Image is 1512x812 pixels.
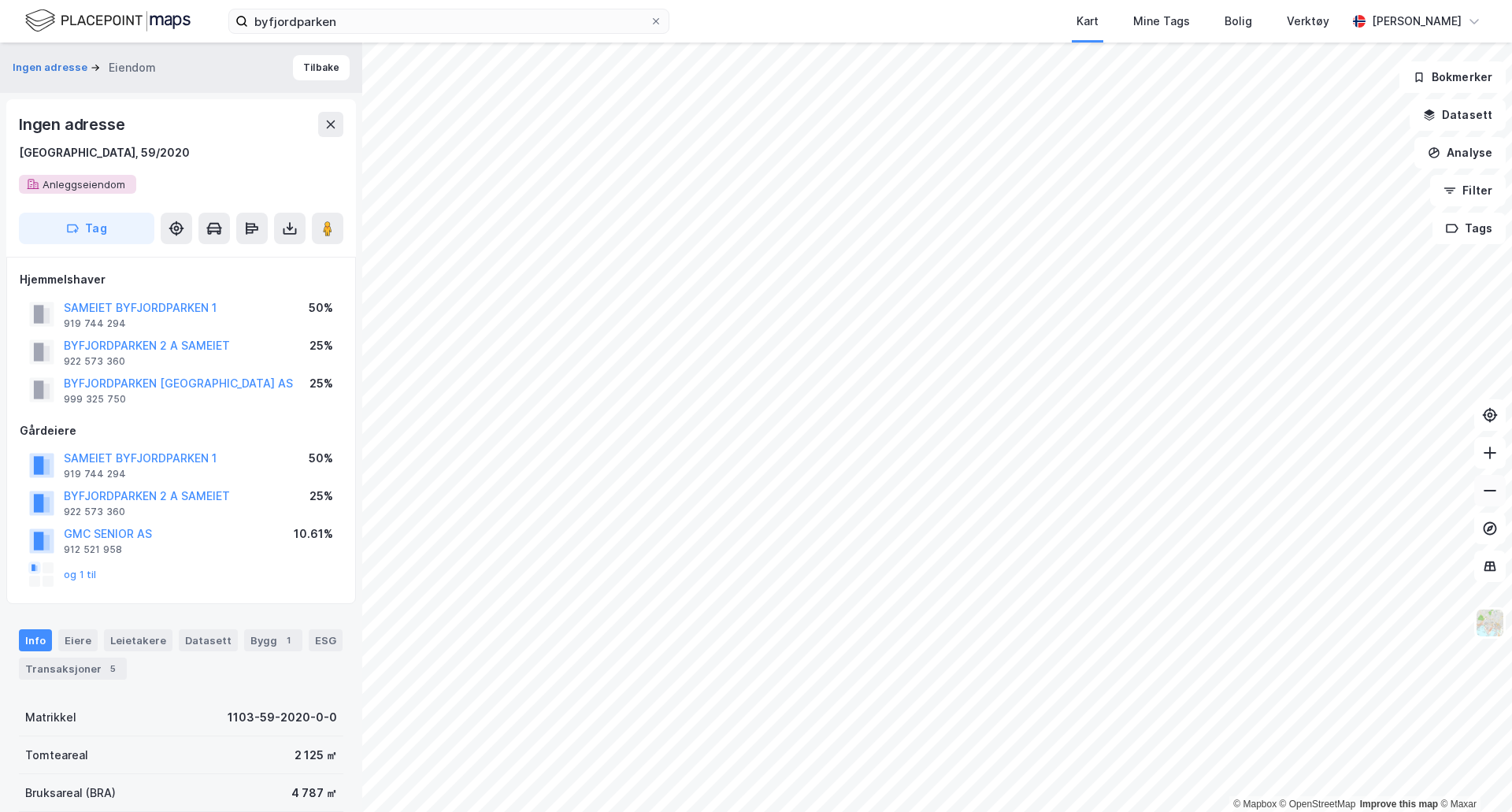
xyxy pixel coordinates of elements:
[64,543,122,556] div: 912 521 958
[19,213,154,244] button: Tag
[1280,799,1356,810] a: OpenStreetMap
[1433,736,1512,812] iframe: Chat Widget
[309,449,333,468] div: 50%
[20,421,343,440] div: Gårdeiere
[309,629,343,651] div: ESG
[1475,608,1505,638] img: Z
[25,784,116,803] div: Bruksareal (BRA)
[64,393,126,406] div: 999 325 750
[104,629,172,651] div: Leietakere
[58,629,98,651] div: Eiere
[64,355,125,368] div: 922 573 360
[309,374,333,393] div: 25%
[244,629,302,651] div: Bygg
[105,661,120,677] div: 5
[1287,12,1329,31] div: Verktøy
[1233,799,1277,810] a: Mapbox
[19,112,128,137] div: Ingen adresse
[179,629,238,651] div: Datasett
[25,746,88,765] div: Tomteareal
[64,468,126,480] div: 919 744 294
[295,746,337,765] div: 2 125 ㎡
[109,58,156,77] div: Eiendom
[20,270,343,289] div: Hjemmelshaver
[1360,799,1438,810] a: Improve this map
[1225,12,1252,31] div: Bolig
[1133,12,1190,31] div: Mine Tags
[293,55,350,80] button: Tilbake
[25,708,76,727] div: Matrikkel
[309,336,333,355] div: 25%
[294,525,333,543] div: 10.61%
[1414,137,1506,169] button: Analyse
[25,7,191,35] img: logo.f888ab2527a4732fd821a326f86c7f29.svg
[19,143,190,162] div: [GEOGRAPHIC_DATA], 59/2020
[1372,12,1462,31] div: [PERSON_NAME]
[19,629,52,651] div: Info
[1410,99,1506,131] button: Datasett
[309,298,333,317] div: 50%
[1399,61,1506,93] button: Bokmerker
[64,317,126,330] div: 919 744 294
[1432,213,1506,244] button: Tags
[280,632,296,648] div: 1
[309,487,333,506] div: 25%
[228,708,337,727] div: 1103-59-2020-0-0
[1433,736,1512,812] div: Kontrollprogram for chat
[248,9,650,33] input: Søk på adresse, matrikkel, gårdeiere, leietakere eller personer
[291,784,337,803] div: 4 787 ㎡
[1430,175,1506,206] button: Filter
[64,506,125,518] div: 922 573 360
[13,60,91,76] button: Ingen adresse
[1077,12,1099,31] div: Kart
[19,658,127,680] div: Transaksjoner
